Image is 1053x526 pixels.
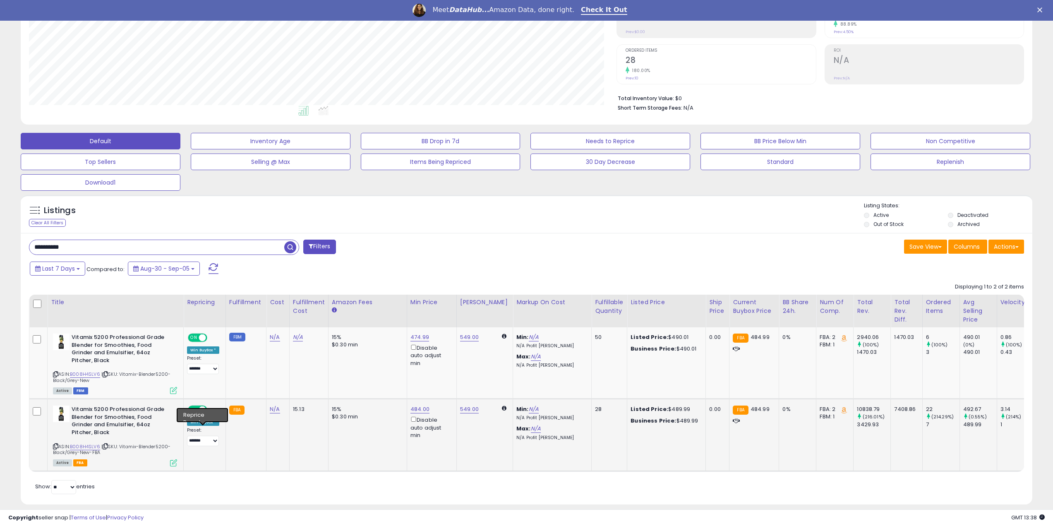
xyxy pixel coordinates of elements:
[530,154,690,170] button: 30 Day Decrease
[513,295,592,327] th: The percentage added to the cost of goods (COGS) that forms the calculator for Min & Max prices.
[626,55,816,67] h2: 28
[293,298,325,315] div: Fulfillment Cost
[516,333,529,341] b: Min:
[834,48,1024,53] span: ROI
[837,21,857,27] small: 88.89%
[432,6,574,14] div: Meet Amazon Data, done right.
[332,307,337,314] small: Amazon Fees.
[954,243,980,251] span: Columns
[460,333,479,341] a: 549.00
[410,298,453,307] div: Min Price
[270,405,280,413] a: N/A
[904,240,947,254] button: Save View
[303,240,336,254] button: Filters
[72,406,172,438] b: Vitamix 5200 Professional Grade Blender for Smoothies, Food Grinder and Emulsifier, 64oz Pitcher,...
[229,298,263,307] div: Fulfillment
[820,334,847,341] div: FBA: 2
[53,387,72,394] span: All listings currently available for purchase on Amazon
[531,353,541,361] a: N/A
[1000,348,1034,356] div: 0.43
[1006,341,1022,348] small: (100%)
[187,298,222,307] div: Repricing
[820,406,847,413] div: FBA: 2
[460,298,509,307] div: [PERSON_NAME]
[595,334,621,341] div: 50
[44,205,76,216] h5: Listings
[873,211,889,219] label: Active
[595,406,621,413] div: 28
[410,343,450,367] div: Disable auto adjust min
[864,202,1032,210] p: Listing States:
[270,298,286,307] div: Cost
[631,406,699,413] div: $489.99
[626,29,645,34] small: Prev: $0.00
[873,221,904,228] label: Out of Stock
[857,406,890,413] div: 10838.79
[700,154,860,170] button: Standard
[187,355,219,374] div: Preset:
[361,133,521,149] button: BB Drop in 7d
[931,341,948,348] small: (100%)
[631,298,702,307] div: Listed Price
[963,421,997,428] div: 489.99
[871,154,1030,170] button: Replenish
[460,405,479,413] a: 549.00
[8,514,38,521] strong: Copyright
[820,298,850,315] div: Num of Comp.
[293,333,303,341] a: N/A
[751,333,770,341] span: 484.99
[631,405,668,413] b: Listed Price:
[516,353,531,360] b: Max:
[751,405,770,413] span: 484.99
[21,174,180,191] button: Download1
[955,283,1024,291] div: Displaying 1 to 2 of 2 items
[187,428,219,446] div: Preset:
[834,76,850,81] small: Prev: N/A
[871,133,1030,149] button: Non Competitive
[963,298,993,324] div: Avg Selling Price
[626,48,816,53] span: Ordered Items
[926,421,959,428] div: 7
[926,334,959,341] div: 6
[957,221,980,228] label: Archived
[502,406,506,411] i: Calculated using Dynamic Max Price.
[1000,421,1034,428] div: 1
[70,371,100,378] a: B008H4SLV6
[733,406,748,415] small: FBA
[618,95,674,102] b: Total Inventory Value:
[107,514,144,521] a: Privacy Policy
[834,55,1024,67] h2: N/A
[618,104,682,111] b: Short Term Storage Fees:
[581,6,627,15] a: Check It Out
[410,415,450,439] div: Disable auto adjust min
[963,406,997,413] div: 492.67
[128,262,200,276] button: Aug-30 - Sep-05
[53,334,70,350] img: 31pCllcsKFL._SL40_.jpg
[894,298,919,324] div: Total Rev. Diff.
[189,334,199,341] span: ON
[733,334,748,343] small: FBA
[29,219,66,227] div: Clear All Filters
[187,346,219,354] div: Win BuyBox *
[857,348,890,356] div: 1470.03
[86,265,125,273] span: Compared to:
[595,298,624,315] div: Fulfillable Quantity
[53,406,177,465] div: ASIN:
[684,104,693,112] span: N/A
[191,133,350,149] button: Inventory Age
[140,264,189,273] span: Aug-30 - Sep-05
[72,334,172,366] b: Vitamix 5200 Professional Grade Blender for Smoothies, Food Grinder and Emulsifier, 64oz Pitcher,...
[332,341,401,348] div: $0.30 min
[782,334,810,341] div: 0%
[709,298,726,315] div: Ship Price
[531,425,541,433] a: N/A
[53,334,177,393] div: ASIN:
[700,133,860,149] button: BB Price Below Min
[957,211,988,219] label: Deactivated
[926,298,956,315] div: Ordered Items
[53,459,72,466] span: All listings currently available for purchase on Amazon
[51,298,180,307] div: Title
[948,240,987,254] button: Columns
[73,459,87,466] span: FBA
[70,443,100,450] a: B008H4SLV6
